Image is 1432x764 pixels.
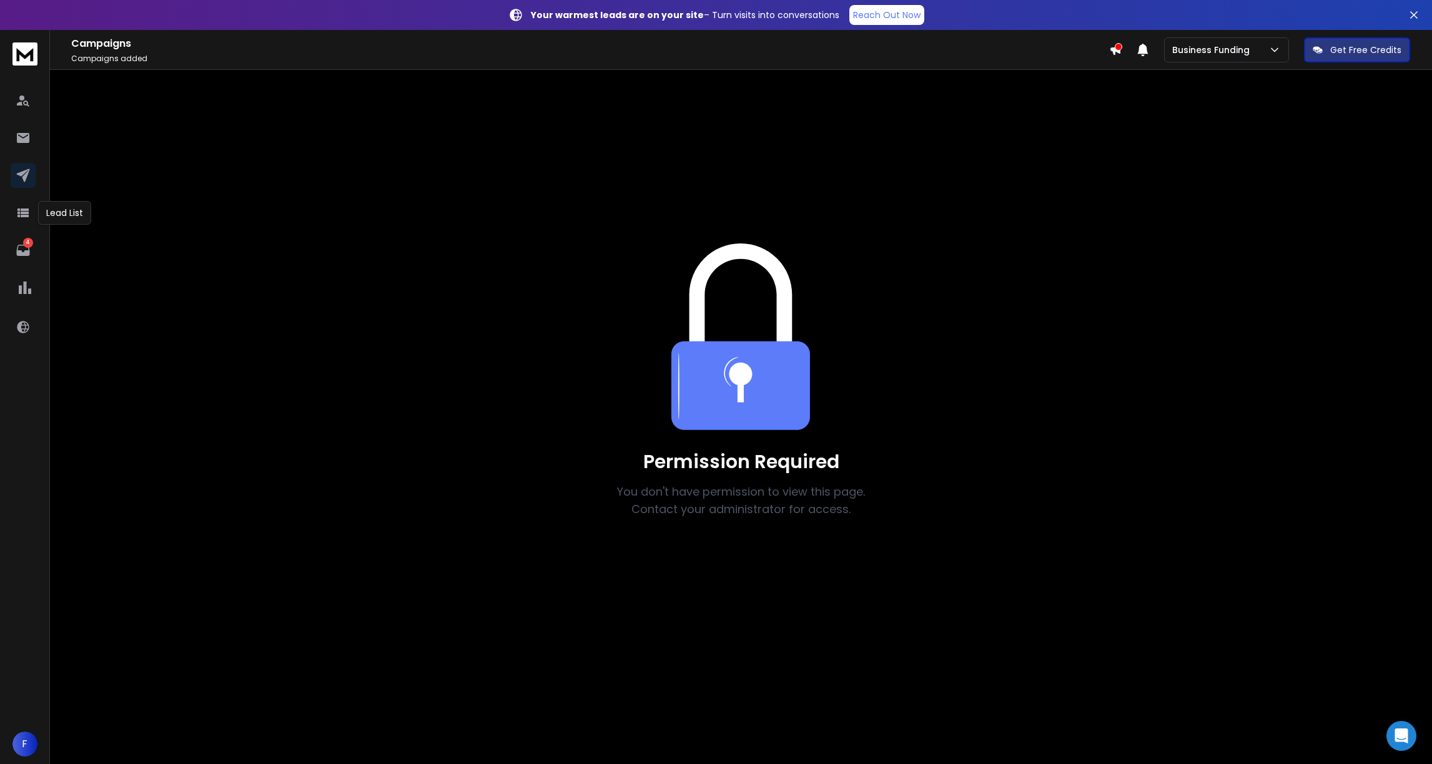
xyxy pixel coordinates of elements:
p: 4 [23,238,33,248]
p: Reach Out Now [853,9,921,21]
p: Business Funding [1172,44,1255,56]
p: Get Free Credits [1330,44,1401,56]
button: F [12,732,37,757]
strong: Your warmest leads are on your site [531,9,704,21]
a: Reach Out Now [849,5,924,25]
div: Lead List [38,201,91,225]
img: Team collaboration [671,243,810,431]
a: 4 [11,238,36,263]
h1: Campaigns [71,36,1109,51]
button: Get Free Credits [1304,37,1410,62]
h1: Permission Required [601,451,881,473]
p: – Turn visits into conversations [531,9,839,21]
p: You don't have permission to view this page. Contact your administrator for access. [601,483,881,518]
img: logo [12,42,37,66]
p: Campaigns added [71,54,1109,64]
div: Open Intercom Messenger [1386,721,1416,751]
